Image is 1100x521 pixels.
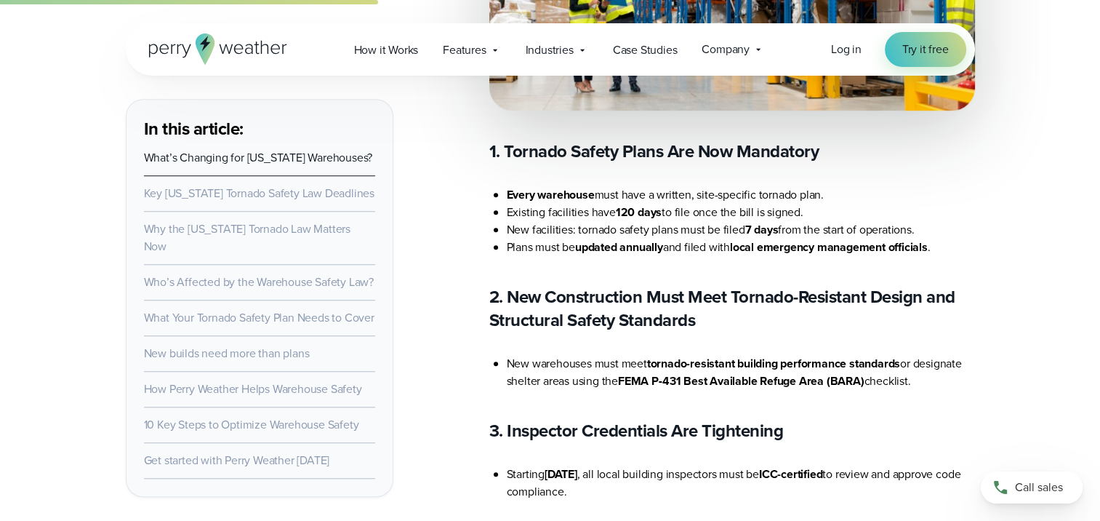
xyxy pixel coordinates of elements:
[144,345,310,362] a: New builds need more than plans
[647,355,900,372] strong: tornado-resistant building performance standards
[618,373,864,389] strong: FEMA P‑431 Best Available Refuge Area (BARA)
[702,41,750,58] span: Company
[1015,479,1063,496] span: Call sales
[507,204,975,221] li: Existing facilities have to file once the bill is signed.
[144,452,330,469] a: Get started with Perry Weather [DATE]
[489,285,975,332] h3: 2. New Construction Must Meet Tornado-Resistant Design and Structural Safety Standards
[144,381,362,397] a: How Perry Weather Helps Warehouse Safety
[507,186,975,204] li: must have a written, site-specific tornado plan.
[354,41,419,59] span: How it Works
[902,41,949,58] span: Try it free
[745,221,779,238] strong: 7 days
[507,186,595,203] strong: Every warehouse
[144,309,374,326] a: What Your Tornado Safety Plan Needs to Cover
[144,220,350,255] a: Why the [US_STATE] Tornado Law Matters Now
[545,466,577,482] strong: [DATE]
[489,140,975,163] h3: 1. Tornado Safety Plans Are Now Mandatory
[981,472,1083,504] a: Call sales
[507,355,975,390] li: New warehouses must meet or designate shelter areas using the checklist.
[342,35,431,65] a: How it Works
[507,221,975,239] li: New facilities: tornado safety plans must be filed from the start of operations.
[144,149,373,166] a: What’s Changing for [US_STATE] Warehouses?
[601,35,690,65] a: Case Studies
[144,416,359,433] a: 10 Key Steps to Optimize Warehouse Safety
[526,41,574,59] span: Industries
[144,117,375,140] h3: In this article:
[730,239,928,255] strong: local emergency management officials
[831,41,862,58] a: Log in
[144,185,374,202] a: Key [US_STATE] Tornado Safety Law Deadlines
[144,274,374,290] a: Who’s Affected by the Warehouse Safety Law?
[489,419,975,442] h3: 3. Inspector Credentials Are Tightening
[507,466,975,501] li: Starting , all local building inspectors must be to review and approve code compliance.
[443,41,486,59] span: Features
[613,41,678,59] span: Case Studies
[885,32,966,67] a: Try it free
[831,41,862,57] span: Log in
[616,204,662,220] strong: 120 days
[507,239,975,256] li: Plans must be and filed with .
[575,239,663,255] strong: updated annually
[759,466,822,482] strong: ICC-certified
